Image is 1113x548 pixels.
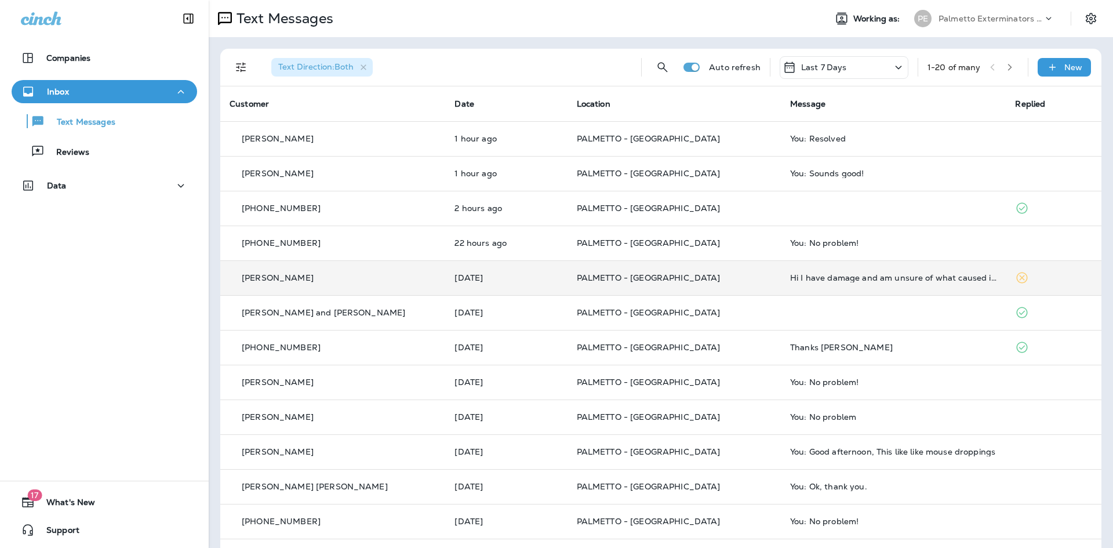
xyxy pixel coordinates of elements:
p: Companies [46,53,90,63]
span: PALMETTO - [GEOGRAPHIC_DATA] [577,307,721,318]
button: Inbox [12,80,197,103]
p: Aug 19, 2025 03:22 PM [454,343,558,352]
button: Data [12,174,197,197]
span: Working as: [853,14,903,24]
span: PALMETTO - [GEOGRAPHIC_DATA] [577,447,721,457]
div: You: No problem! [790,238,996,248]
button: 17What's New [12,491,197,514]
p: Last 7 Days [801,63,847,72]
span: Location [577,99,610,109]
span: PALMETTO - [GEOGRAPHIC_DATA] [577,273,721,283]
p: [PHONE_NUMBER] [242,343,321,352]
div: You: Resolved [790,134,996,143]
p: [PERSON_NAME] [242,134,314,143]
p: [PHONE_NUMBER] [242,238,321,248]
p: Text Messages [232,10,333,27]
span: PALMETTO - [GEOGRAPHIC_DATA] [577,481,721,492]
p: New [1064,63,1082,72]
span: PALMETTO - [GEOGRAPHIC_DATA] [577,203,721,213]
p: Aug 21, 2025 12:39 PM [454,169,558,178]
span: PALMETTO - [GEOGRAPHIC_DATA] [577,516,721,527]
p: Aug 20, 2025 04:19 PM [454,238,558,248]
div: You: No problem [790,412,996,422]
span: Date [454,99,474,109]
button: Text Messages [12,109,197,133]
div: You: No problem! [790,517,996,526]
span: Text Direction : Both [278,61,354,72]
p: [PERSON_NAME] [242,169,314,178]
p: [PERSON_NAME] and [PERSON_NAME] [242,308,405,317]
span: What's New [35,498,95,511]
button: Reviews [12,139,197,164]
p: Aug 19, 2025 09:20 AM [454,378,558,387]
button: Companies [12,46,197,70]
p: [PHONE_NUMBER] [242,204,321,213]
div: Hi I have damage and am unsure of what caused it. Can you take a look please [790,273,996,282]
p: Aug 19, 2025 03:26 PM [454,308,558,317]
p: [PERSON_NAME] [PERSON_NAME] [242,482,388,491]
div: You: Sounds good! [790,169,996,178]
button: Settings [1081,8,1101,29]
p: Aug 18, 2025 11:01 AM [454,517,558,526]
span: PALMETTO - [GEOGRAPHIC_DATA] [577,168,721,179]
span: Customer [230,99,269,109]
span: Support [35,525,79,539]
div: You: Good afternoon, This like like mouse droppings [790,447,996,456]
span: 17 [27,489,42,501]
p: Aug 21, 2025 12:40 PM [454,134,558,143]
p: Aug 19, 2025 08:21 AM [454,412,558,422]
p: Aug 18, 2025 04:59 PM [454,447,558,456]
div: Text Direction:Both [271,58,373,77]
span: PALMETTO - [GEOGRAPHIC_DATA] [577,342,721,353]
span: Replied [1015,99,1045,109]
div: PE [914,10,932,27]
span: PALMETTO - [GEOGRAPHIC_DATA] [577,238,721,248]
span: Message [790,99,825,109]
p: Auto refresh [709,63,761,72]
div: Thanks Peter Rosenthal [790,343,996,352]
div: 1 - 20 of many [927,63,981,72]
div: You: No problem! [790,378,996,387]
p: Text Messages [45,117,115,128]
button: Support [12,518,197,542]
p: Aug 18, 2025 12:02 PM [454,482,558,491]
p: [PHONE_NUMBER] [242,517,321,526]
p: [PERSON_NAME] [242,378,314,387]
p: Inbox [47,87,69,96]
span: PALMETTO - [GEOGRAPHIC_DATA] [577,377,721,387]
p: [PERSON_NAME] [242,412,314,422]
p: [PERSON_NAME] [242,447,314,456]
p: Data [47,181,67,190]
p: Aug 21, 2025 12:02 PM [454,204,558,213]
p: Palmetto Exterminators LLC [939,14,1043,23]
span: PALMETTO - [GEOGRAPHIC_DATA] [577,133,721,144]
button: Filters [230,56,253,79]
p: Aug 20, 2025 01:07 PM [454,273,558,282]
div: You: Ok, thank you. [790,482,996,491]
span: PALMETTO - [GEOGRAPHIC_DATA] [577,412,721,422]
p: [PERSON_NAME] [242,273,314,282]
button: Collapse Sidebar [172,7,205,30]
p: Reviews [45,147,89,158]
button: Search Messages [651,56,674,79]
